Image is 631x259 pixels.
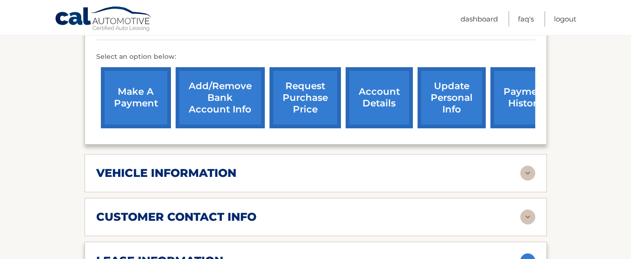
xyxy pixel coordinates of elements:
h2: customer contact info [96,210,256,224]
a: make a payment [101,67,171,128]
img: accordion-rest.svg [520,166,535,181]
a: Dashboard [461,11,498,27]
a: account details [346,67,413,128]
a: update personal info [418,67,486,128]
p: Select an option below: [96,51,535,63]
img: accordion-rest.svg [520,210,535,224]
a: request purchase price [269,67,341,128]
a: Cal Automotive [55,6,153,33]
a: FAQ's [518,11,534,27]
h2: vehicle information [96,166,236,180]
a: payment history [490,67,560,128]
a: Add/Remove bank account info [176,67,265,128]
a: Logout [554,11,576,27]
